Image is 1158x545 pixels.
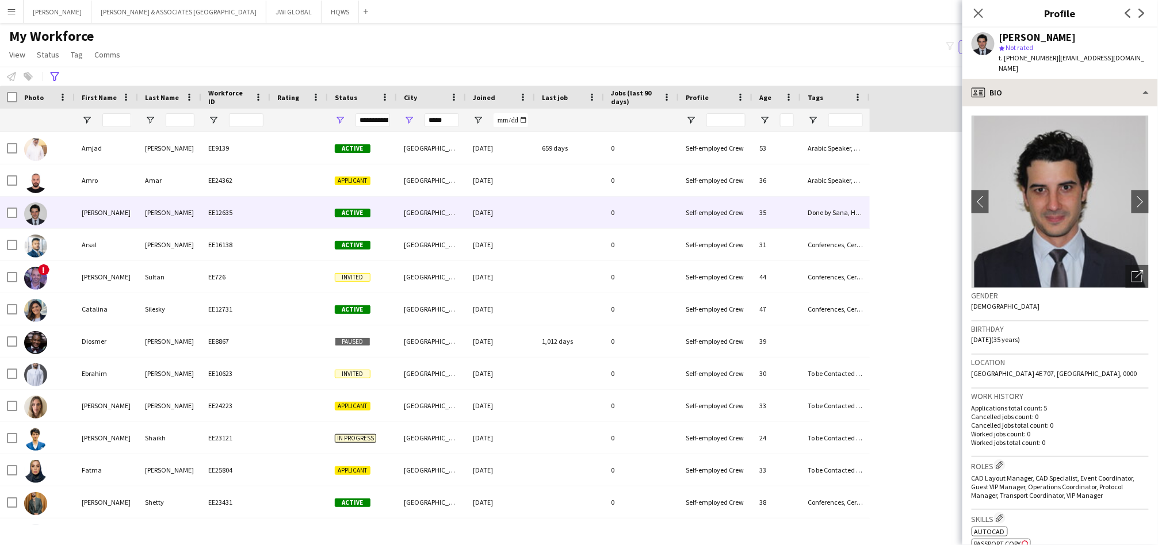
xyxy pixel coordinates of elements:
div: 38 [752,486,801,518]
div: Self-employed Crew [679,454,752,486]
span: Applicant [335,402,370,410]
div: 31 [752,229,801,260]
h3: Work history [972,391,1149,401]
div: Amar [138,164,201,196]
span: | [EMAIL_ADDRESS][DOMAIN_NAME] [999,53,1145,72]
span: CAD Layout Manager, CAD Specialist, Event Coordinator, Guest VIP Manager, Operations Coordinator,... [972,474,1135,500]
img: Guruprasad Shetty [24,492,47,515]
button: [PERSON_NAME] & ASSOCIATES [GEOGRAPHIC_DATA] [91,1,266,23]
span: My Workforce [9,28,94,45]
div: EE23431 [201,486,270,518]
button: JWI GLOBAL [266,1,322,23]
div: Arabic Speaker, Consultants, Done by [PERSON_NAME], Manager, Mega Project, Operations, Protocol, ... [801,132,870,164]
img: ANDRE JORGE [24,202,47,225]
span: Status [37,49,59,60]
div: Fatma [75,454,138,486]
span: View [9,49,25,60]
img: Diosmer Reynoso [24,331,47,354]
img: Fatma Mohammad [24,460,47,483]
div: 33 [752,390,801,421]
div: 659 days [535,132,604,164]
input: Workforce ID Filter Input [229,113,263,127]
img: Arsal Hassan [24,235,47,258]
span: Joined [473,93,495,102]
span: Not rated [1006,43,1034,52]
span: Applicant [335,466,370,475]
div: Self-employed Crew [679,261,752,293]
div: Conferences, Ceremonies & Exhibitions, Done by Sana, Hospitality & Guest Relations, Marketing, Me... [801,293,870,325]
input: Profile Filter Input [706,113,746,127]
div: [PERSON_NAME] [75,261,138,293]
div: [DATE] [466,422,535,454]
span: Paused [335,337,370,346]
div: [DATE] [466,486,535,518]
div: 33 [752,454,801,486]
h3: Skills [972,512,1149,524]
div: [GEOGRAPHIC_DATA] [397,358,466,389]
div: Self-employed Crew [679,132,752,164]
div: Arabic Speaker, To be Contacted by [PERSON_NAME] [801,164,870,196]
div: EE12731 [201,293,270,325]
span: Status [335,93,357,102]
img: Ebrahim Ali Akbar [24,363,47,386]
div: 47 [752,293,801,325]
div: 0 [604,164,679,196]
h3: Profile [962,6,1158,21]
span: First Name [82,93,117,102]
div: [PERSON_NAME] [138,132,201,164]
div: 0 [604,390,679,421]
div: To be Contacted by [PERSON_NAME] [801,358,870,389]
div: [PERSON_NAME] [75,422,138,454]
div: Silesky [138,293,201,325]
h3: Birthday [972,324,1149,334]
app-action-btn: Advanced filters [48,70,62,83]
div: Amro [75,164,138,196]
p: Cancelled jobs count: 0 [972,412,1149,421]
button: Open Filter Menu [759,115,770,125]
div: [PERSON_NAME] [138,390,201,421]
div: Bio [962,79,1158,106]
span: t. [PHONE_NUMBER] [999,53,1059,62]
button: Open Filter Menu [686,115,696,125]
div: [GEOGRAPHIC_DATA] [397,390,466,421]
div: Self-employed Crew [679,293,752,325]
img: Faheem Shaikh [24,428,47,451]
div: [PERSON_NAME] [75,486,138,518]
span: Invited [335,273,370,282]
div: To be Contacted By [PERSON_NAME] [801,454,870,486]
div: EE9139 [201,132,270,164]
div: Self-employed Crew [679,422,752,454]
div: [PERSON_NAME] [75,390,138,421]
span: Applicant [335,176,370,185]
div: 53 [752,132,801,164]
div: Amjad [75,132,138,164]
p: Applications total count: 5 [972,404,1149,412]
p: Cancelled jobs total count: 0 [972,421,1149,429]
span: City [404,93,417,102]
div: 0 [604,358,679,389]
a: Status [32,47,64,62]
div: [GEOGRAPHIC_DATA] [397,229,466,260]
button: Open Filter Menu [145,115,155,125]
div: 0 [604,132,679,164]
div: EE12635 [201,197,270,228]
div: 24 [752,422,801,454]
span: Active [335,305,370,314]
div: 39 [752,325,801,357]
button: Open Filter Menu [208,115,219,125]
div: EE24362 [201,164,270,196]
span: Tag [71,49,83,60]
div: 36 [752,164,801,196]
div: 0 [604,229,679,260]
h3: Roles [972,459,1149,471]
div: 44 [752,261,801,293]
img: Catalina Silesky [24,299,47,322]
div: Self-employed Crew [679,390,752,421]
div: [DATE] [466,132,535,164]
img: Bader Sultan [24,267,47,290]
button: HQWS [322,1,359,23]
div: EE24223 [201,390,270,421]
button: Open Filter Menu [473,115,483,125]
div: [DATE] [466,229,535,260]
div: Self-employed Crew [679,197,752,228]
